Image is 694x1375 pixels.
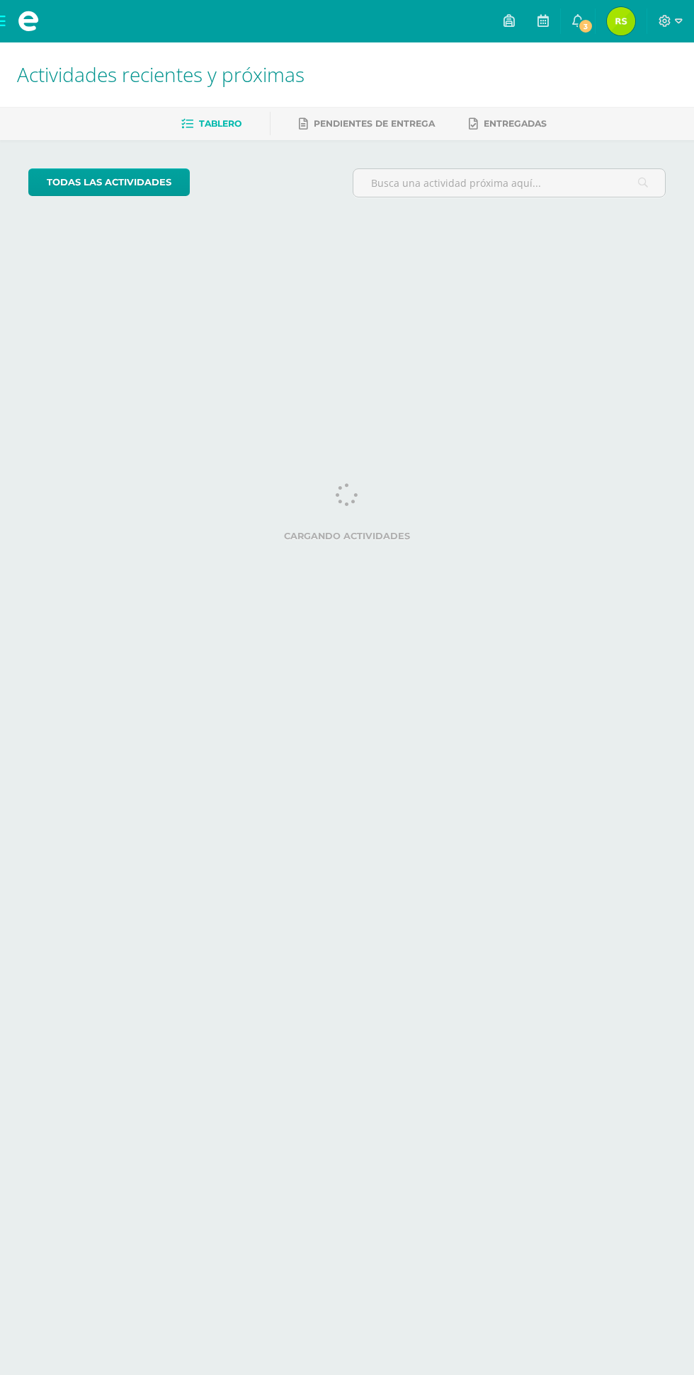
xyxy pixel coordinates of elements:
a: todas las Actividades [28,168,190,196]
span: Tablero [199,118,241,129]
input: Busca una actividad próxima aquí... [353,169,665,197]
a: Pendientes de entrega [299,113,435,135]
span: 3 [578,18,593,34]
span: Pendientes de entrega [314,118,435,129]
a: Entregadas [469,113,547,135]
a: Tablero [181,113,241,135]
span: Entregadas [484,118,547,129]
img: 40ba22f16ea8f5f1325d4f40f26342e8.png [607,7,635,35]
span: Actividades recientes y próximas [17,61,305,88]
label: Cargando actividades [28,531,666,541]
